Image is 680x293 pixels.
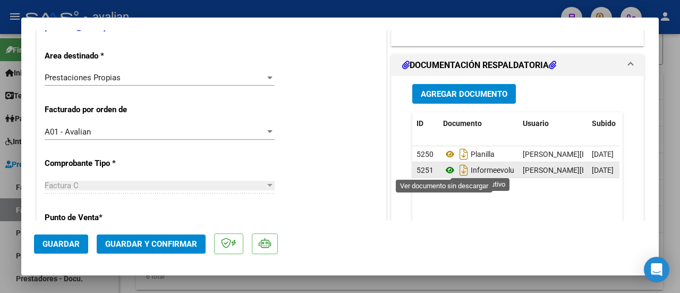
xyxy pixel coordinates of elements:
[42,239,80,249] span: Guardar
[97,235,206,254] button: Guardar y Confirmar
[416,119,423,128] span: ID
[45,212,144,224] p: Punto de Venta
[412,112,439,135] datatable-header-cell: ID
[45,73,121,82] span: Prestaciones Propias
[416,150,433,158] span: 5250
[592,119,616,128] span: Subido
[457,146,471,163] i: Descargar documento
[45,157,144,170] p: Comprobante Tipo *
[443,119,482,128] span: Documento
[45,104,144,116] p: Facturado por orden de
[592,150,614,158] span: [DATE]
[592,166,614,174] span: [DATE]
[34,235,88,254] button: Guardar
[443,166,526,174] span: Informeevolutivo
[402,59,556,72] h1: DOCUMENTACIÓN RESPALDATORIA
[644,257,669,282] div: Open Intercom Messenger
[443,150,495,158] span: Planilla
[421,89,507,99] span: Agregar Documento
[45,127,91,137] span: A01 - Avalian
[412,84,516,104] button: Agregar Documento
[518,112,588,135] datatable-header-cell: Usuario
[457,162,471,179] i: Descargar documento
[392,55,643,76] mat-expansion-panel-header: DOCUMENTACIÓN RESPALDATORIA
[523,119,549,128] span: Usuario
[45,50,144,62] p: Area destinado *
[416,166,433,174] span: 5251
[105,239,197,249] span: Guardar y Confirmar
[588,112,641,135] datatable-header-cell: Subido
[439,112,518,135] datatable-header-cell: Documento
[45,181,79,190] span: Factura C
